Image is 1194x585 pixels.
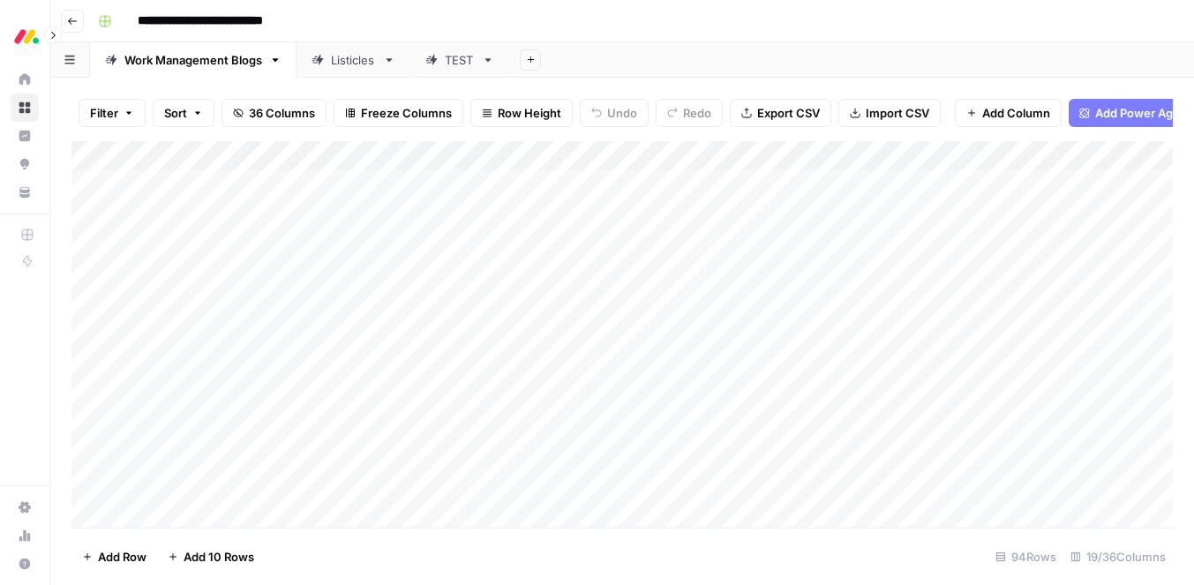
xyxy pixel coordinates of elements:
a: Listicles [297,42,410,78]
a: Insights [11,122,39,150]
button: Workspace: Monday.com [11,14,39,58]
button: Freeze Columns [334,99,463,127]
button: Filter [79,99,146,127]
div: 19/36 Columns [1063,543,1173,571]
div: TEST [445,51,475,69]
a: Usage [11,521,39,550]
img: Monday.com Logo [11,20,42,52]
button: Add 10 Rows [157,543,265,571]
a: Home [11,65,39,94]
a: Opportunities [11,150,39,178]
span: Add Power Agent [1095,104,1191,122]
a: Browse [11,94,39,122]
span: Freeze Columns [361,104,452,122]
span: Add Row [98,548,146,566]
a: Your Data [11,178,39,206]
span: Filter [90,104,118,122]
button: Import CSV [838,99,941,127]
button: 36 Columns [222,99,327,127]
button: Add Column [955,99,1062,127]
button: Export CSV [730,99,831,127]
button: Redo [656,99,723,127]
span: Sort [164,104,187,122]
button: Undo [580,99,649,127]
button: Add Row [71,543,157,571]
div: 94 Rows [988,543,1063,571]
span: Import CSV [866,104,929,122]
span: Undo [607,104,637,122]
button: Help + Support [11,550,39,578]
a: TEST [410,42,509,78]
a: Settings [11,493,39,521]
span: Redo [683,104,711,122]
div: Work Management Blogs [124,51,262,69]
span: 36 Columns [249,104,315,122]
a: Work Management Blogs [90,42,297,78]
button: Row Height [470,99,573,127]
div: Listicles [331,51,376,69]
span: Add 10 Rows [184,548,254,566]
span: Add Column [982,104,1050,122]
button: Sort [153,99,214,127]
span: Row Height [498,104,561,122]
span: Export CSV [757,104,820,122]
